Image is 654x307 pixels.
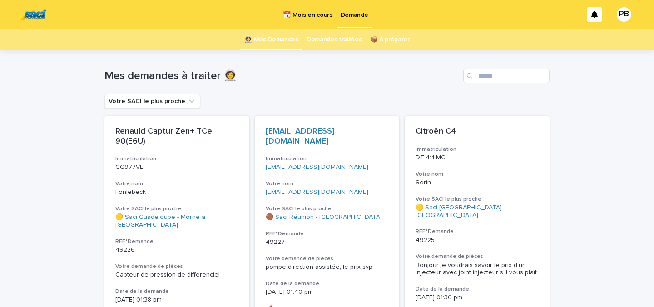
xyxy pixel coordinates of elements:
[416,286,539,293] h3: Date de la demande
[115,155,238,163] h3: Immatriculation
[617,7,631,22] div: PB
[370,29,410,50] a: 📦 À préparer
[416,196,539,203] h3: Votre SACI le plus proche
[463,69,550,83] input: Search
[104,94,200,109] button: Votre SACI le plus proche
[244,29,298,50] a: 👩‍🚀 Mes Demandes
[266,205,389,213] h3: Votre SACI le plus proche
[266,164,368,170] a: [EMAIL_ADDRESS][DOMAIN_NAME]
[266,288,389,296] p: [DATE] 01:40 pm
[416,171,539,178] h3: Votre nom
[266,180,389,188] h3: Votre nom
[18,5,46,24] img: UC29JcTLQ3GheANZ19ks
[266,189,368,195] a: [EMAIL_ADDRESS][DOMAIN_NAME]
[416,294,539,302] p: [DATE] 01:30 pm
[115,127,238,146] p: Renauld Captur Zen+ TCe 90(E6U)
[115,296,238,304] p: [DATE] 01:38 pm
[266,238,389,246] p: 49227
[416,154,539,162] p: DT-411-MC
[266,155,389,163] h3: Immatriculation
[115,288,238,295] h3: Date de la demande
[416,179,539,187] p: Serin
[266,280,389,287] h3: Date de la demande
[266,213,382,221] a: 🟤 Saci Réunion - [GEOGRAPHIC_DATA]
[416,228,539,235] h3: REF°Demande
[416,262,537,276] span: Bonjour je voudrais savoir le prix d'un injecteur avec joint injecteur s'il vous plaît
[115,238,238,245] h3: REF°Demande
[307,29,362,50] a: Demandes traitées
[115,263,238,270] h3: Votre demande de pièces
[266,264,372,270] span: pompe direction assistée, le prix svp
[266,255,389,262] h3: Votre demande de pièces
[115,246,238,254] p: 49226
[416,253,539,260] h3: Votre demande de pièces
[115,163,238,171] p: GG977VE
[104,69,460,83] h1: Mes demandes à traiter 👩‍🚀
[115,213,238,229] a: 🟡 Saci Guadeloupe - Morne à [GEOGRAPHIC_DATA]
[115,272,220,278] span: Capteur de pression de differenciel
[416,237,539,244] p: 49225
[416,204,539,219] a: 🟡 Saci [GEOGRAPHIC_DATA] - [GEOGRAPHIC_DATA]
[115,205,238,213] h3: Votre SACI le plus proche
[115,188,238,196] p: Fonlebeck
[416,127,539,137] p: Citroën C4
[115,180,238,188] h3: Votre nom
[416,146,539,153] h3: Immatriculation
[266,230,389,238] h3: REF°Demande
[266,127,335,145] a: [EMAIL_ADDRESS][DOMAIN_NAME]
